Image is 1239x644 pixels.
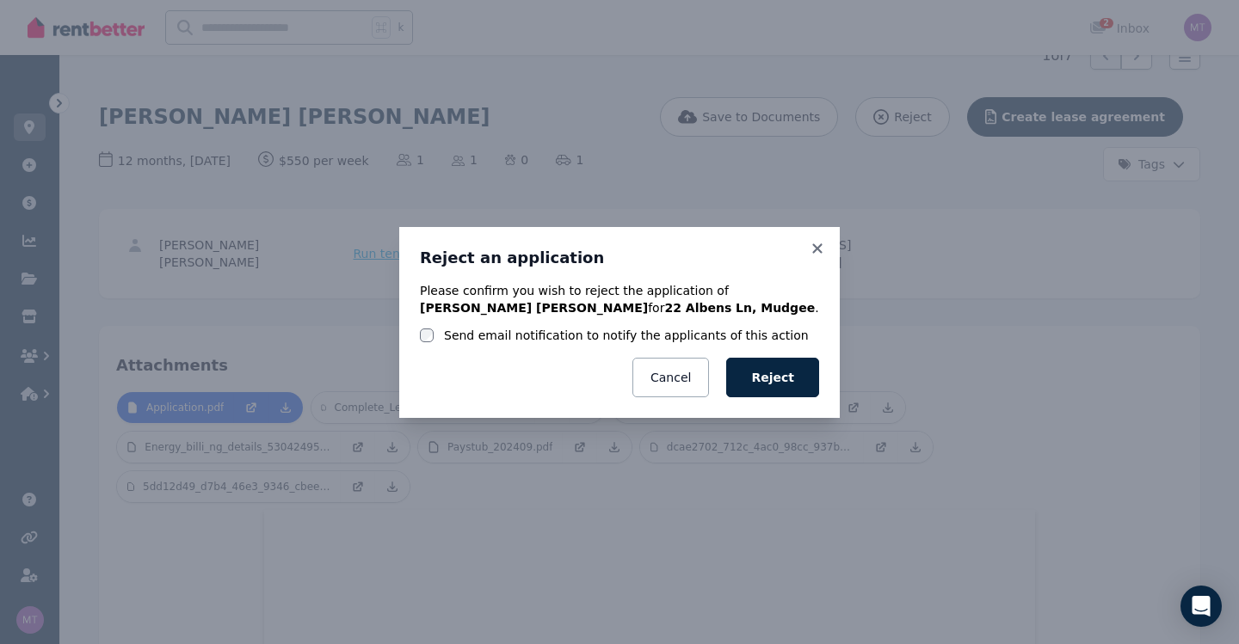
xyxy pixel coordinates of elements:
[726,358,819,397] button: Reject
[420,248,819,268] h3: Reject an application
[420,301,648,315] b: [PERSON_NAME] [PERSON_NAME]
[444,327,809,344] label: Send email notification to notify the applicants of this action
[664,301,815,315] b: 22 Albens Ln, Mudgee
[632,358,709,397] button: Cancel
[1180,586,1222,627] div: Open Intercom Messenger
[420,282,819,316] p: Please confirm you wish to reject the application of for .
